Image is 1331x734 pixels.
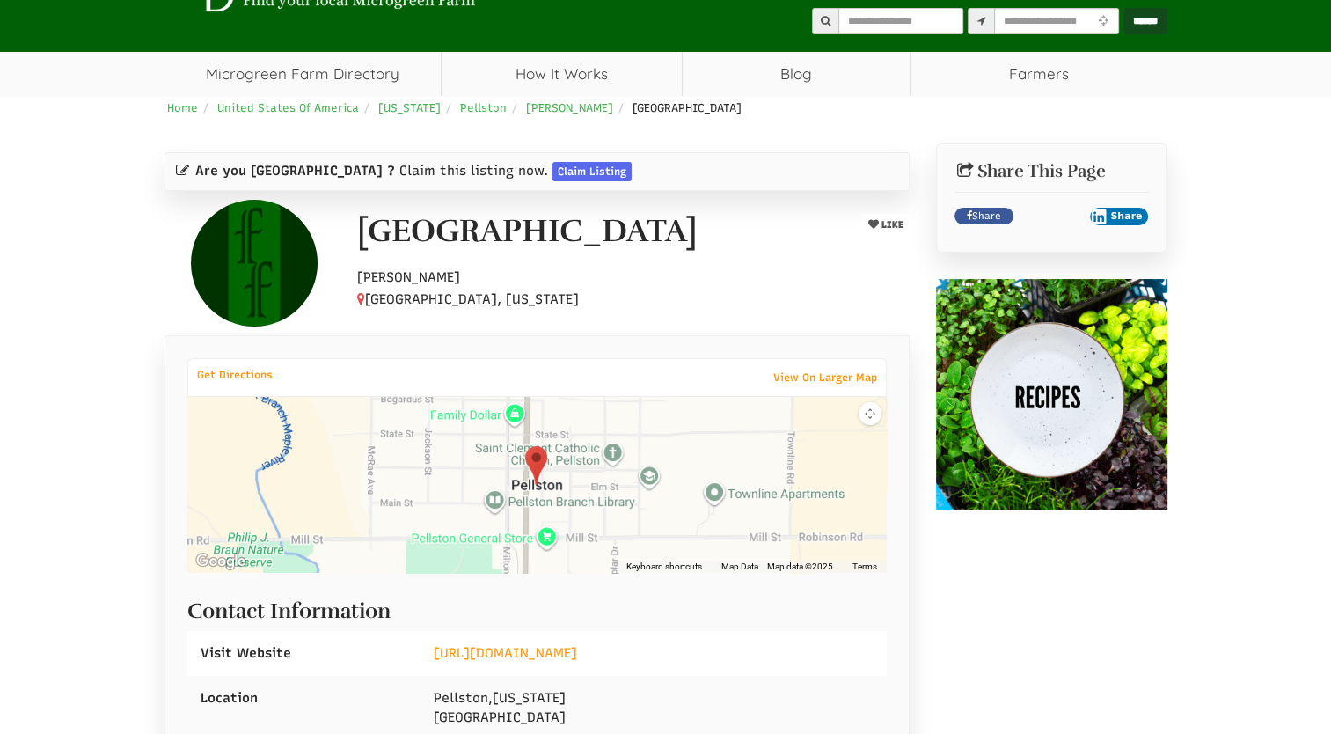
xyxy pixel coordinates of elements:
[493,690,566,706] span: [US_STATE]
[1090,208,1149,225] button: Share
[217,101,359,114] a: United States Of America
[357,214,698,249] h1: [GEOGRAPHIC_DATA]
[434,690,488,706] span: Pellston
[852,561,877,573] a: Terms (opens in new tab)
[879,219,903,231] span: LIKE
[357,269,460,285] span: [PERSON_NAME]
[526,101,613,114] a: [PERSON_NAME]
[862,214,910,236] button: LIKE
[434,645,577,661] a: [URL][DOMAIN_NAME]
[626,561,702,573] button: Keyboard shortcuts
[188,364,282,385] a: Get Directions
[859,402,881,425] button: Map camera controls
[187,631,421,676] div: Visit Website
[187,676,421,721] div: Location
[683,52,910,96] a: Blog
[195,162,395,180] span: Are you [GEOGRAPHIC_DATA] ?
[936,279,1167,510] img: recipes
[954,162,1149,181] h2: Share This Page
[764,365,886,390] a: View On Larger Map
[767,561,833,573] span: Map data ©2025
[552,162,632,181] a: Claim Listing
[378,101,441,114] a: [US_STATE]
[357,291,579,307] span: [GEOGRAPHIC_DATA], [US_STATE]
[192,550,250,573] a: Open this area in Google Maps (opens a new window)
[1094,16,1113,27] i: Use Current Location
[165,335,910,336] ul: Profile Tabs
[721,561,758,573] button: Map Data
[187,591,888,622] h2: Contact Information
[167,101,198,114] a: Home
[192,550,250,573] img: Google
[442,52,682,96] a: How It Works
[460,101,507,114] a: Pellston
[911,52,1167,96] span: Farmers
[633,101,742,114] span: [GEOGRAPHIC_DATA]
[954,208,1013,225] a: Share
[1022,208,1081,225] iframe: X Post Button
[165,52,442,96] a: Microgreen Farm Directory
[191,200,318,327] img: Contact Fiddlehead Farm
[399,162,548,180] span: Claim this listing now.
